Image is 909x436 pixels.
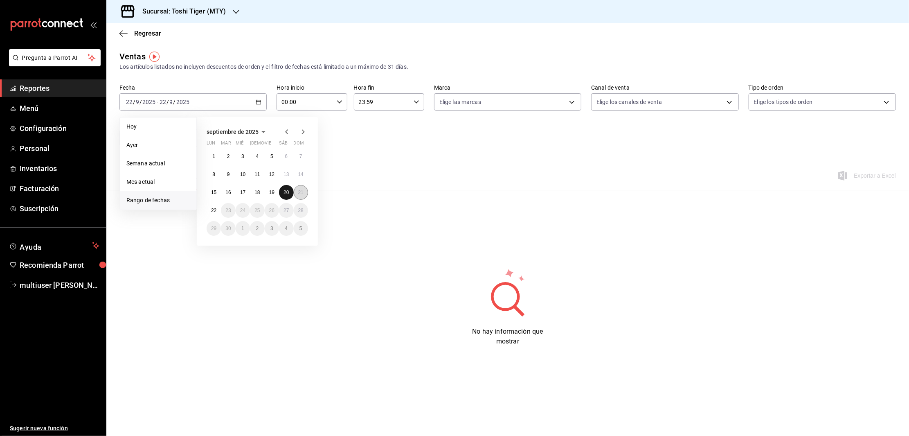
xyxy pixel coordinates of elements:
[90,21,97,28] button: open_drawer_menu
[221,149,235,164] button: 2 de septiembre de 2025
[135,99,139,105] input: --
[256,226,259,231] abbr: 2 de octubre de 2025
[119,85,267,91] label: Fecha
[241,154,244,159] abbr: 3 de septiembre de 2025
[473,328,543,345] span: No hay información que mostrar
[176,99,190,105] input: ----
[126,99,133,105] input: --
[9,49,101,66] button: Pregunta a Parrot AI
[236,185,250,200] button: 17 de septiembre de 2025
[250,185,264,200] button: 18 de septiembre de 2025
[119,50,146,63] div: Ventas
[265,149,279,164] button: 5 de septiembre de 2025
[227,172,230,177] abbr: 9 de septiembre de 2025
[20,163,99,174] span: Inventarios
[20,241,89,251] span: Ayuda
[126,196,190,205] span: Rango de fechas
[207,129,259,135] span: septiembre de 2025
[211,190,216,195] abbr: 15 de septiembre de 2025
[20,83,99,94] span: Reportes
[207,203,221,218] button: 22 de septiembre de 2025
[749,85,896,91] label: Tipo de orden
[133,99,135,105] span: /
[250,167,264,182] button: 11 de septiembre de 2025
[126,141,190,149] span: Ayer
[277,85,347,91] label: Hora inicio
[250,140,298,149] abbr: jueves
[20,143,99,154] span: Personal
[591,85,738,91] label: Canal de venta
[240,208,245,213] abbr: 24 de septiembre de 2025
[149,52,160,62] img: Tooltip marker
[134,29,161,37] span: Regresar
[212,154,215,159] abbr: 1 de septiembre de 2025
[241,226,244,231] abbr: 1 de octubre de 2025
[283,172,289,177] abbr: 13 de septiembre de 2025
[596,98,662,106] span: Elige los canales de venta
[207,167,221,182] button: 8 de septiembre de 2025
[250,149,264,164] button: 4 de septiembre de 2025
[254,172,260,177] abbr: 11 de septiembre de 2025
[173,99,176,105] span: /
[207,140,215,149] abbr: lunes
[225,190,231,195] abbr: 16 de septiembre de 2025
[254,208,260,213] abbr: 25 de septiembre de 2025
[236,140,243,149] abbr: miércoles
[283,208,289,213] abbr: 27 de septiembre de 2025
[221,221,235,236] button: 30 de septiembre de 2025
[20,103,99,114] span: Menú
[285,226,288,231] abbr: 4 de octubre de 2025
[126,122,190,131] span: Hoy
[221,185,235,200] button: 16 de septiembre de 2025
[225,226,231,231] abbr: 30 de septiembre de 2025
[207,221,221,236] button: 29 de septiembre de 2025
[265,167,279,182] button: 12 de septiembre de 2025
[265,140,271,149] abbr: viernes
[207,127,268,137] button: septiembre de 2025
[221,140,231,149] abbr: martes
[256,154,259,159] abbr: 4 de septiembre de 2025
[20,280,99,291] span: multiuser [PERSON_NAME]
[279,149,293,164] button: 6 de septiembre de 2025
[20,123,99,134] span: Configuración
[211,208,216,213] abbr: 22 de septiembre de 2025
[10,424,99,433] span: Sugerir nueva función
[269,208,274,213] abbr: 26 de septiembre de 2025
[265,185,279,200] button: 19 de septiembre de 2025
[283,190,289,195] abbr: 20 de septiembre de 2025
[294,140,304,149] abbr: domingo
[250,203,264,218] button: 25 de septiembre de 2025
[250,221,264,236] button: 2 de octubre de 2025
[294,167,308,182] button: 14 de septiembre de 2025
[6,59,101,68] a: Pregunta a Parrot AI
[298,190,304,195] abbr: 21 de septiembre de 2025
[270,154,273,159] abbr: 5 de septiembre de 2025
[221,167,235,182] button: 9 de septiembre de 2025
[279,203,293,218] button: 27 de septiembre de 2025
[294,221,308,236] button: 5 de octubre de 2025
[119,63,896,71] div: Los artículos listados no incluyen descuentos de orden y el filtro de fechas está limitado a un m...
[126,178,190,186] span: Mes actual
[236,167,250,182] button: 10 de septiembre de 2025
[136,7,226,16] h3: Sucursal: Toshi Tiger (MTY)
[754,98,813,106] span: Elige los tipos de orden
[294,203,308,218] button: 28 de septiembre de 2025
[298,172,304,177] abbr: 14 de septiembre de 2025
[298,208,304,213] abbr: 28 de septiembre de 2025
[20,203,99,214] span: Suscripción
[240,190,245,195] abbr: 17 de septiembre de 2025
[207,149,221,164] button: 1 de septiembre de 2025
[434,85,581,91] label: Marca
[211,226,216,231] abbr: 29 de septiembre de 2025
[157,99,158,105] span: -
[265,203,279,218] button: 26 de septiembre de 2025
[269,172,274,177] abbr: 12 de septiembre de 2025
[285,154,288,159] abbr: 6 de septiembre de 2025
[236,203,250,218] button: 24 de septiembre de 2025
[212,172,215,177] abbr: 8 de septiembre de 2025
[119,29,161,37] button: Regresar
[279,185,293,200] button: 20 de septiembre de 2025
[294,149,308,164] button: 7 de septiembre de 2025
[236,149,250,164] button: 3 de septiembre de 2025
